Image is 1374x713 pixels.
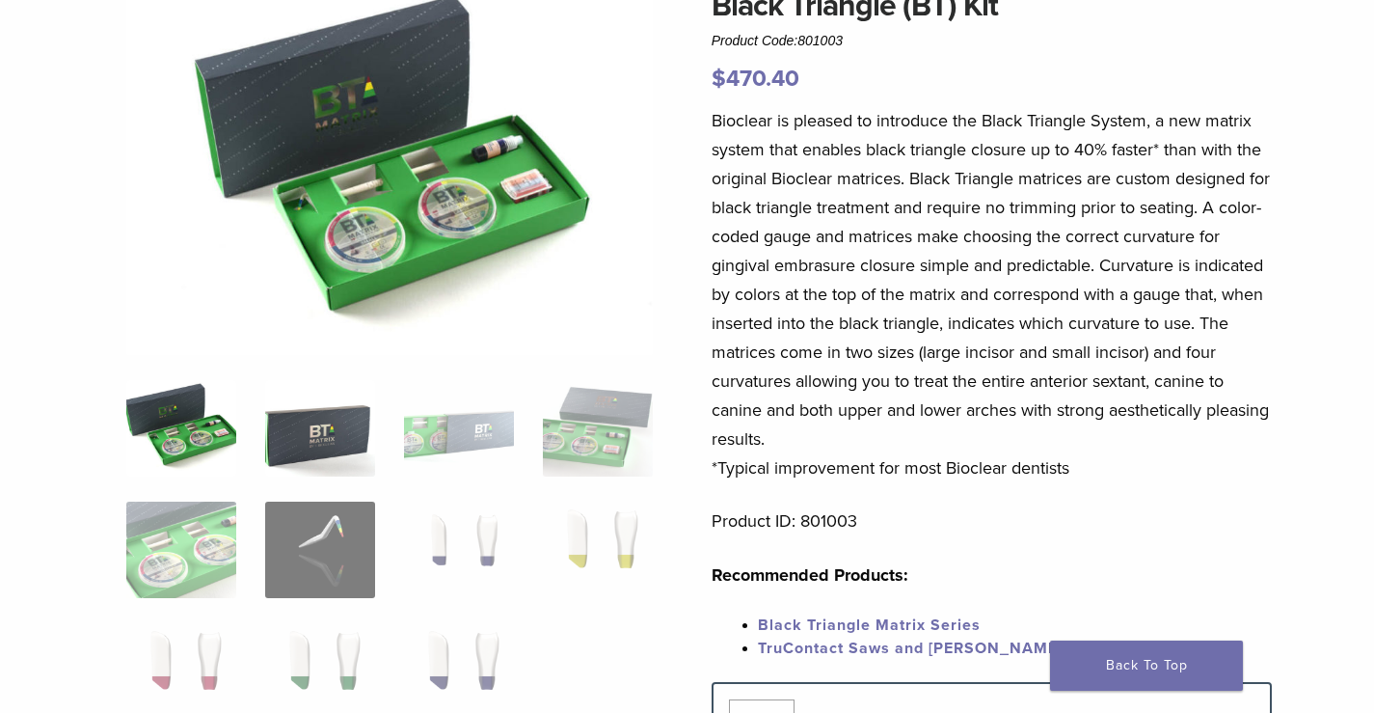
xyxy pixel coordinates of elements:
[712,564,908,586] strong: Recommended Products:
[126,502,236,598] img: Black Triangle (BT) Kit - Image 5
[758,639,1063,658] a: TruContact Saws and [PERSON_NAME]
[543,502,653,598] img: Black Triangle (BT) Kit - Image 8
[543,380,653,477] img: Black Triangle (BT) Kit - Image 4
[404,380,514,477] img: Black Triangle (BT) Kit - Image 3
[126,380,236,477] img: Intro-Black-Triangle-Kit-6-Copy-e1548792917662-324x324.jpg
[712,65,726,93] span: $
[712,106,1272,482] p: Bioclear is pleased to introduce the Black Triangle System, a new matrix system that enables blac...
[712,65,799,93] bdi: 470.40
[797,33,843,48] span: 801003
[712,507,1272,535] p: Product ID: 801003
[404,502,514,598] img: Black Triangle (BT) Kit - Image 7
[758,616,981,635] a: Black Triangle Matrix Series
[265,502,375,598] img: Black Triangle (BT) Kit - Image 6
[712,33,843,48] span: Product Code:
[1050,641,1243,691] a: Back To Top
[265,380,375,477] img: Black Triangle (BT) Kit - Image 2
